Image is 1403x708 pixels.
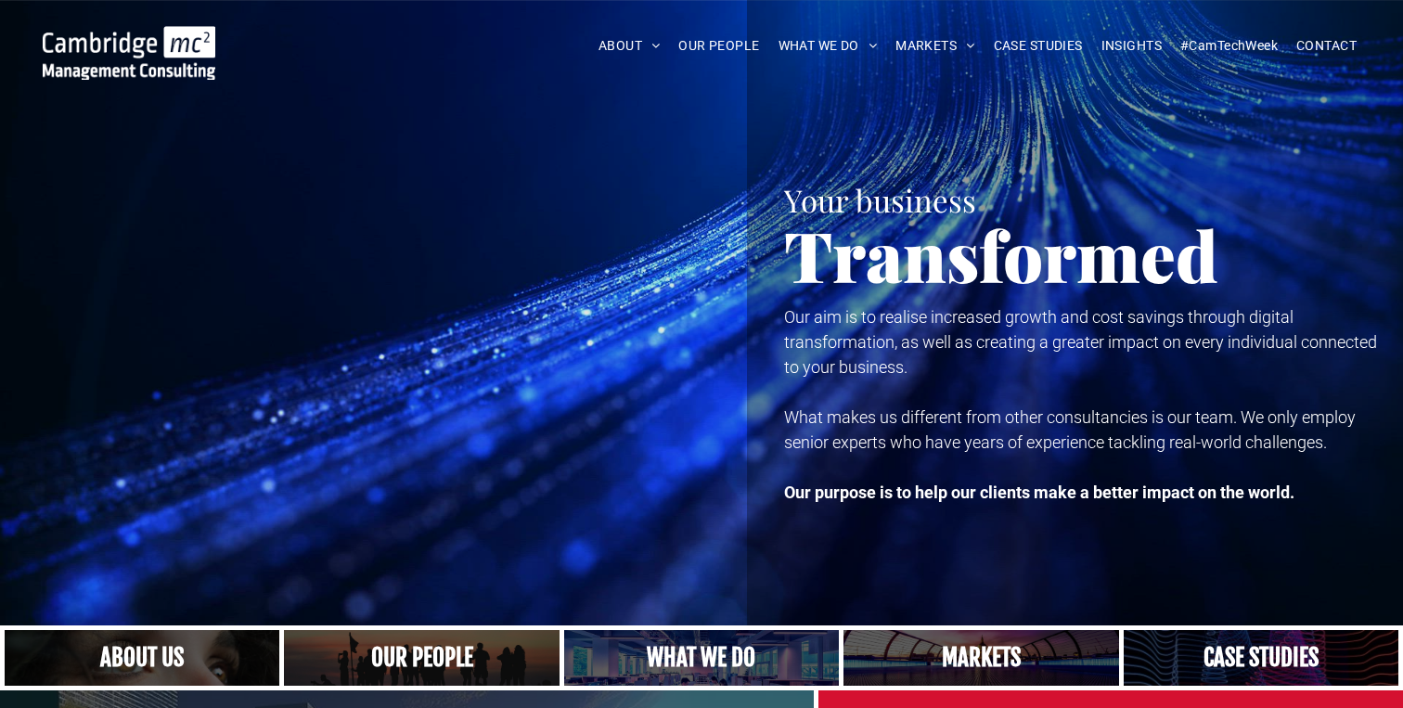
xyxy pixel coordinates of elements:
[1171,32,1287,60] a: #CamTechWeek
[784,208,1218,301] span: Transformed
[784,407,1356,452] span: What makes us different from other consultancies is our team. We only employ senior experts who h...
[43,29,215,48] a: Your Business Transformed | Cambridge Management Consulting
[1124,630,1398,686] a: CASE STUDIES | See an Overview of All Our Case Studies | Cambridge Management Consulting
[564,630,839,686] a: A yoga teacher lifting his whole body off the ground in the peacock pose
[886,32,984,60] a: MARKETS
[43,26,215,80] img: Cambridge MC Logo, digital transformation
[589,32,670,60] a: ABOUT
[843,630,1118,686] a: Telecoms | Decades of Experience Across Multiple Industries & Regions
[1287,32,1366,60] a: CONTACT
[1092,32,1171,60] a: INSIGHTS
[784,179,976,220] span: Your business
[5,630,279,686] a: Close up of woman's face, centered on her eyes
[985,32,1092,60] a: CASE STUDIES
[769,32,887,60] a: WHAT WE DO
[784,307,1377,377] span: Our aim is to realise increased growth and cost savings through digital transformation, as well a...
[669,32,768,60] a: OUR PEOPLE
[284,630,559,686] a: A crowd in silhouette at sunset, on a rise or lookout point
[784,483,1294,502] strong: Our purpose is to help our clients make a better impact on the world.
